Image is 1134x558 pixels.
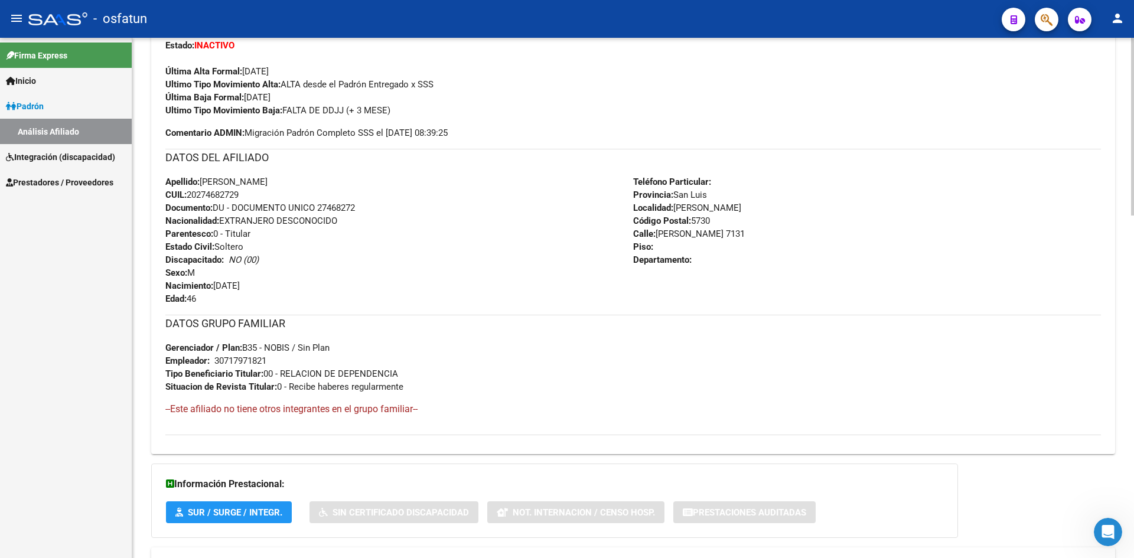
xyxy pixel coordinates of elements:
[165,280,213,291] strong: Nacimiento:
[165,128,245,138] strong: Comentario ADMIN:
[165,267,187,278] strong: Sexo:
[165,342,330,353] span: B35 - NOBIS / Sin Plan
[633,254,692,265] strong: Departamento:
[165,149,1101,166] h3: DATOS DEL AFILIADO
[633,190,673,200] strong: Provincia:
[6,74,36,87] span: Inicio
[165,40,194,51] strong: Estado:
[165,216,337,226] span: EXTRANJERO DESCONOCIDO
[93,6,147,32] span: - osfatun
[165,190,187,200] strong: CUIL:
[513,507,655,518] span: Not. Internacion / Censo Hosp.
[165,254,224,265] strong: Discapacitado:
[633,216,691,226] strong: Código Postal:
[165,242,243,252] span: Soltero
[633,229,656,239] strong: Calle:
[214,354,266,367] div: 30717971821
[165,92,244,103] strong: Última Baja Formal:
[6,151,115,164] span: Integración (discapacidad)
[165,203,355,213] span: DU - DOCUMENTO UNICO 27468272
[633,216,710,226] span: 5730
[188,507,282,518] span: SUR / SURGE / INTEGR.
[165,66,242,77] strong: Última Alta Formal:
[166,476,943,492] h3: Información Prestacional:
[165,280,240,291] span: [DATE]
[9,11,24,25] mat-icon: menu
[333,507,469,518] span: Sin Certificado Discapacidad
[165,66,269,77] span: [DATE]
[1094,518,1122,546] iframe: Intercom live chat
[1110,11,1125,25] mat-icon: person
[673,501,816,523] button: Prestaciones Auditadas
[633,242,653,252] strong: Piso:
[6,49,67,62] span: Firma Express
[165,293,196,304] span: 46
[633,203,673,213] strong: Localidad:
[165,92,271,103] span: [DATE]
[165,242,214,252] strong: Estado Civil:
[165,216,219,226] strong: Nacionalidad:
[165,381,403,392] span: 0 - Recibe haberes regularmente
[165,403,1101,416] h4: --Este afiliado no tiene otros integrantes en el grupo familiar--
[693,507,806,518] span: Prestaciones Auditadas
[165,126,448,139] span: Migración Padrón Completo SSS el [DATE] 08:39:25
[633,177,711,187] strong: Teléfono Particular:
[165,368,398,379] span: 00 - RELACION DE DEPENDENCIA
[165,105,390,116] span: FALTA DE DDJJ (+ 3 MESE)
[165,79,434,90] span: ALTA desde el Padrón Entregado x SSS
[165,267,195,278] span: M
[165,190,239,200] span: 20274682729
[633,203,741,213] span: [PERSON_NAME]
[633,190,707,200] span: San Luis
[165,293,187,304] strong: Edad:
[309,501,478,523] button: Sin Certificado Discapacidad
[487,501,664,523] button: Not. Internacion / Censo Hosp.
[165,229,250,239] span: 0 - Titular
[166,501,292,523] button: SUR / SURGE / INTEGR.
[6,100,44,113] span: Padrón
[229,254,259,265] i: NO (00)
[6,176,113,189] span: Prestadores / Proveedores
[165,381,277,392] strong: Situacion de Revista Titular:
[165,368,263,379] strong: Tipo Beneficiario Titular:
[165,315,1101,332] h3: DATOS GRUPO FAMILIAR
[165,229,213,239] strong: Parentesco:
[165,177,268,187] span: [PERSON_NAME]
[165,105,282,116] strong: Ultimo Tipo Movimiento Baja:
[165,203,213,213] strong: Documento:
[165,177,200,187] strong: Apellido:
[165,79,281,90] strong: Ultimo Tipo Movimiento Alta:
[165,342,242,353] strong: Gerenciador / Plan:
[165,355,210,366] strong: Empleador:
[633,229,745,239] span: [PERSON_NAME] 7131
[194,40,234,51] strong: INACTIVO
